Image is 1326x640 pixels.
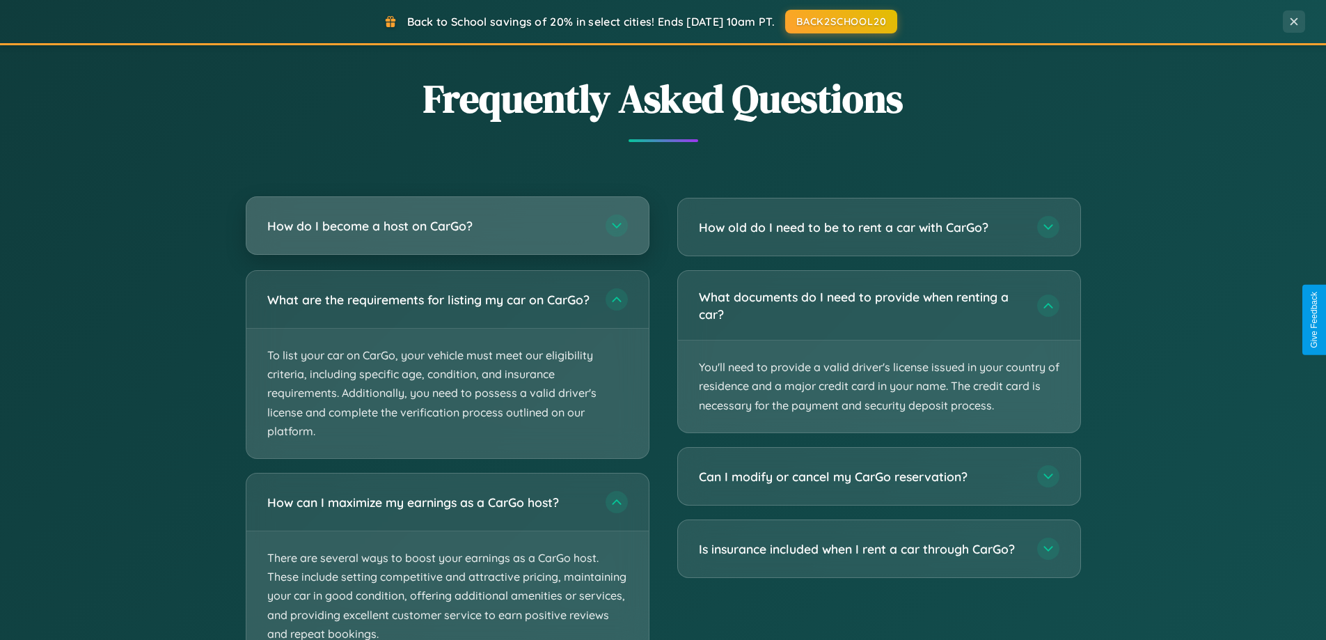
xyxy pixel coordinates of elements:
p: You'll need to provide a valid driver's license issued in your country of residence and a major c... [678,341,1080,432]
h3: What documents do I need to provide when renting a car? [699,288,1023,322]
h3: How old do I need to be to rent a car with CarGo? [699,219,1023,236]
h2: Frequently Asked Questions [246,72,1081,125]
h3: Can I modify or cancel my CarGo reservation? [699,468,1023,485]
button: BACK2SCHOOL20 [785,10,897,33]
p: To list your car on CarGo, your vehicle must meet our eligibility criteria, including specific ag... [246,329,649,458]
h3: Is insurance included when I rent a car through CarGo? [699,540,1023,558]
div: Give Feedback [1309,292,1319,348]
h3: How can I maximize my earnings as a CarGo host? [267,494,592,511]
h3: What are the requirements for listing my car on CarGo? [267,291,592,309]
span: Back to School savings of 20% in select cities! Ends [DATE] 10am PT. [407,15,775,29]
h3: How do I become a host on CarGo? [267,217,592,235]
